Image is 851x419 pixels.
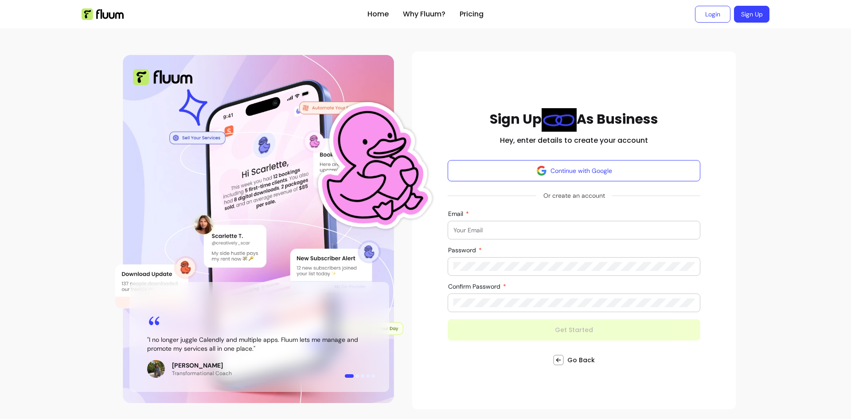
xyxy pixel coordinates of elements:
[453,226,695,235] input: Email
[536,165,547,176] img: avatar
[82,8,124,20] img: Fluum Logo
[448,210,465,218] span: Email
[734,6,769,23] a: Sign Up
[172,370,232,377] p: Transformational Coach
[453,298,695,307] input: Confirm Password
[536,188,612,204] span: Or create an account
[448,282,502,290] span: Confirm Password
[147,335,371,353] blockquote: " I no longer juggle Calendly and multiple apps. Fluum lets me manage and promote my services all...
[448,160,700,181] button: Continue with Google
[147,360,165,378] img: Review avatar
[490,108,658,132] h1: Sign Up As Business
[567,356,595,364] span: Go Back
[500,135,648,146] h2: Hey, enter details to create your account
[297,68,443,265] img: Fluum Duck sticker
[448,246,478,254] span: Password
[115,51,403,406] div: Illustration of Fluum AI Co-Founder on a smartphone, showing solo business performance insights s...
[133,69,192,85] img: Fluum Logo
[460,9,484,20] a: Pricing
[403,9,445,20] a: Why Fluum?
[542,108,577,132] img: link Blue
[695,6,730,23] a: Login
[453,262,695,271] input: Password
[367,9,389,20] a: Home
[553,355,595,365] a: Go Back
[172,361,232,370] p: [PERSON_NAME]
